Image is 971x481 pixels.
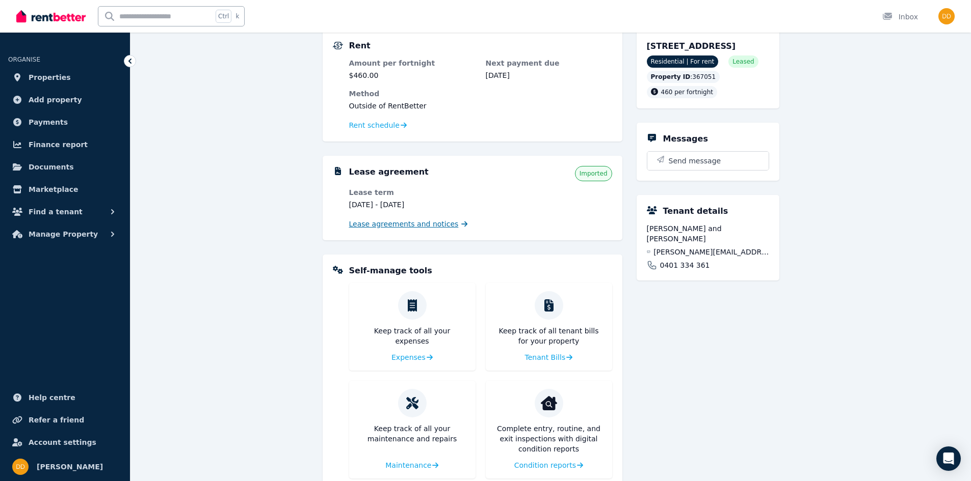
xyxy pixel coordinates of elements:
img: Condition reports [541,395,557,411]
span: k [235,12,239,20]
a: Lease agreements and notices [349,219,468,229]
span: Refer a friend [29,414,84,426]
span: ORGANISE [8,56,40,63]
span: Documents [29,161,74,173]
div: Open Intercom Messenger [936,446,961,471]
span: Rent schedule [349,120,400,130]
span: Imported [580,169,608,178]
img: David Dorman [938,8,955,24]
p: Keep track of all tenant bills for your property [494,326,604,346]
span: Condition reports [514,460,576,470]
span: Help centre [29,391,75,404]
a: Properties [8,67,122,88]
button: Manage Property [8,224,122,244]
span: Finance report [29,138,88,151]
span: Residential | For rent [647,55,719,68]
span: Properties [29,71,71,83]
span: [PERSON_NAME] [37,461,103,473]
dt: Method [349,89,612,99]
a: Tenant Bills [525,352,573,362]
img: Rental Payments [333,42,343,49]
a: Finance report [8,134,122,155]
dt: Lease term [349,187,476,197]
span: Ctrl [216,10,231,23]
span: Leased [732,58,754,66]
button: Send message [647,152,769,170]
dt: Amount per fortnight [349,58,476,68]
span: Find a tenant [29,206,83,218]
dd: [DATE] - [DATE] [349,200,476,210]
a: Help centre [8,387,122,408]
span: Account settings [29,436,96,448]
span: Send message [669,156,721,166]
span: 460 per fortnight [661,89,714,96]
dd: [DATE] [486,70,612,80]
span: Payments [29,116,68,128]
a: Add property [8,90,122,110]
h5: Lease agreement [349,166,429,178]
span: Marketplace [29,183,78,195]
span: Maintenance [385,460,431,470]
span: [PERSON_NAME] and [PERSON_NAME] [647,223,769,244]
span: Expenses [391,352,426,362]
img: RentBetter [16,9,86,24]
p: Complete entry, routine, and exit inspections with digital condition reports [494,423,604,454]
h5: Self-manage tools [349,265,432,277]
span: Tenant Bills [525,352,566,362]
h5: Messages [663,133,708,145]
p: Keep track of all your expenses [357,326,467,346]
a: Payments [8,112,122,132]
dd: Outside of RentBetter [349,101,612,111]
span: [STREET_ADDRESS] [647,41,736,51]
button: Find a tenant [8,202,122,222]
span: Lease agreements and notices [349,219,459,229]
a: Documents [8,157,122,177]
a: Rent schedule [349,120,407,130]
p: Keep track of all your maintenance and repairs [357,423,467,444]
span: Add property [29,94,82,106]
img: David Dorman [12,459,29,475]
div: : 367051 [647,71,720,83]
span: 0401 334 361 [660,260,710,270]
a: Expenses [391,352,433,362]
a: Maintenance [385,460,438,470]
div: Inbox [882,12,918,22]
dd: $460.00 [349,70,476,80]
dt: Next payment due [486,58,612,68]
a: Condition reports [514,460,584,470]
span: Manage Property [29,228,98,240]
h5: Rent [349,40,371,52]
a: Account settings [8,432,122,452]
h5: Tenant details [663,205,728,217]
a: Refer a friend [8,410,122,430]
a: Marketplace [8,179,122,200]
span: Property ID [651,73,691,81]
span: [PERSON_NAME][EMAIL_ADDRESS][PERSON_NAME][PERSON_NAME][DOMAIN_NAME] [653,247,769,257]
